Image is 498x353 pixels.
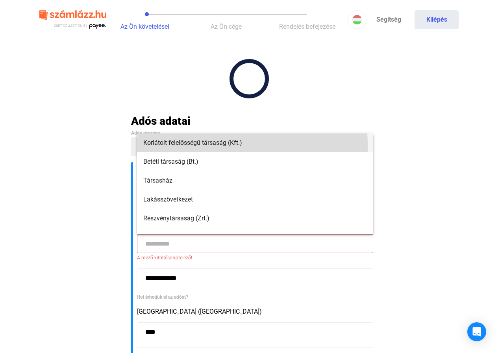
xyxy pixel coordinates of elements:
span: Adós országa [131,130,160,136]
img: szamlazzhu-logo [39,7,106,33]
span: Részvénytársaság (Zrt.) [143,214,367,223]
span: Az Ön követelései [120,23,169,30]
button: 🇭🇺[GEOGRAPHIC_DATA] ([GEOGRAPHIC_DATA]) [131,137,367,156]
div: Open Intercom Messenger [467,322,486,341]
span: Korlátolt felelősségű társaság (Kft.) [143,138,367,148]
span: Rendelés befejezése [279,23,335,30]
div: Hol érhetjük el az adóst? [137,293,367,301]
span: Lakásszövetkezet [143,195,367,204]
span: Társasház [143,176,367,185]
a: Segítség [367,10,411,29]
h2: Adós adatai [131,114,367,128]
button: HU [348,10,367,29]
span: Az Ön cége [211,23,242,30]
button: Kilépés [415,10,459,29]
span: A mező kitöltése kötelező! [137,253,367,262]
div: [GEOGRAPHIC_DATA] ([GEOGRAPHIC_DATA]) [137,307,367,316]
img: HU [352,15,362,24]
span: Részvénytársaság (Nyrt.) [143,233,367,242]
span: Betéti társaság (Bt.) [143,157,367,166]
